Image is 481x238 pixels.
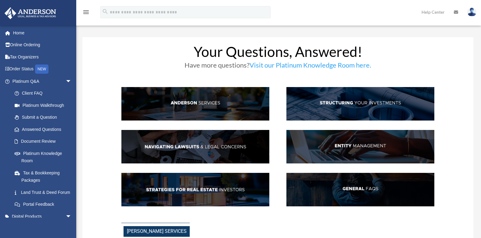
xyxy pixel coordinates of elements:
[4,75,81,87] a: Platinum Q&Aarrow_drop_down
[4,27,81,39] a: Home
[9,87,78,100] a: Client FAQ
[102,8,109,15] i: search
[9,123,81,135] a: Answered Questions
[9,147,81,167] a: Platinum Knowledge Room
[9,186,81,198] a: Land Trust & Deed Forum
[4,39,81,51] a: Online Ordering
[249,61,371,72] a: Visit our Platinum Knowledge Room here.
[121,45,434,62] h1: Your Questions, Answered!
[121,173,269,206] img: StratsRE_hdr
[286,87,434,121] img: StructInv_hdr
[66,210,78,223] span: arrow_drop_down
[9,99,81,111] a: Platinum Walkthrough
[121,87,269,121] img: AndServ_hdr
[4,210,81,222] a: Digital Productsarrow_drop_down
[82,11,90,16] a: menu
[286,130,434,163] img: EntManag_hdr
[9,111,81,124] a: Submit a Question
[9,198,81,211] a: Portal Feedback
[66,75,78,88] span: arrow_drop_down
[4,63,81,75] a: Order StatusNEW
[82,9,90,16] i: menu
[9,135,81,148] a: Document Review
[9,167,81,186] a: Tax & Bookkeeping Packages
[4,51,81,63] a: Tax Organizers
[124,226,190,237] span: [PERSON_NAME] Services
[121,62,434,72] h3: Have more questions?
[121,130,269,163] img: NavLaw_hdr
[35,65,48,74] div: NEW
[467,8,476,16] img: User Pic
[286,173,434,206] img: GenFAQ_hdr
[3,7,58,19] img: Anderson Advisors Platinum Portal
